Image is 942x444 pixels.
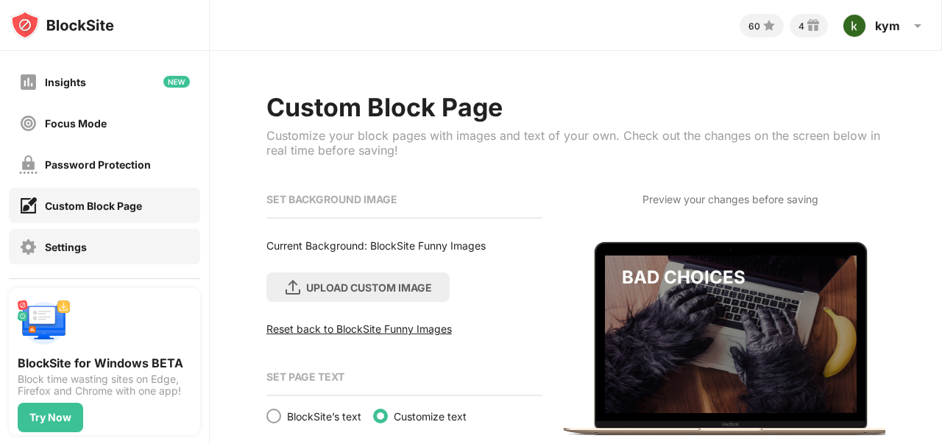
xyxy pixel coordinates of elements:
[10,10,114,40] img: logo-blocksite.svg
[29,412,71,423] div: Try Now
[266,323,541,335] div: Reset back to BlockSite Funny Images
[45,241,87,253] div: Settings
[642,193,818,205] div: Preview your changes before saving
[287,410,361,423] span: BlockSite’s text
[19,238,38,256] img: settings-off.svg
[798,21,804,32] div: 4
[18,297,71,350] img: push-desktop.svg
[394,410,467,423] span: Customize text
[266,92,885,122] div: Custom Block Page
[45,117,107,130] div: Focus Mode
[19,73,38,91] img: insights-off.svg
[18,373,191,397] div: Block time wasting sites on Edge, Firefox and Chrome with one app!
[163,76,190,88] img: new-icon.svg
[306,281,432,294] div: UPLOAD CUSTOM IMAGE
[45,76,86,88] div: Insights
[875,18,900,33] div: kym
[266,193,541,205] div: SET BACKGROUND IMAGE
[45,200,142,212] div: Custom Block Page
[18,356,191,370] div: BlockSite for Windows BETA
[19,197,38,215] img: customize-block-page-on.svg
[622,267,840,324] div: BAD CHOICES
[266,128,885,158] div: Customize your block pages with images and text of your own. Check out the changes on the screen ...
[45,158,151,171] div: Password Protection
[19,114,38,133] img: focus-off.svg
[804,17,822,35] img: reward-small.svg
[748,21,760,32] div: 60
[266,370,541,383] div: SET PAGE TEXT
[19,155,38,174] img: password-protection-off.svg
[605,256,857,413] img: category-socialNetworksAndOnlineCommunities-001.jpg
[760,17,778,35] img: points-small.svg
[843,14,866,38] img: ACg8ocKSPSWONTt-3I4hdUcFZiYfVJAqVWBL6MLFIYvJwALCudd81A=s96-c
[266,239,541,252] div: Current Background : BlockSite Funny Images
